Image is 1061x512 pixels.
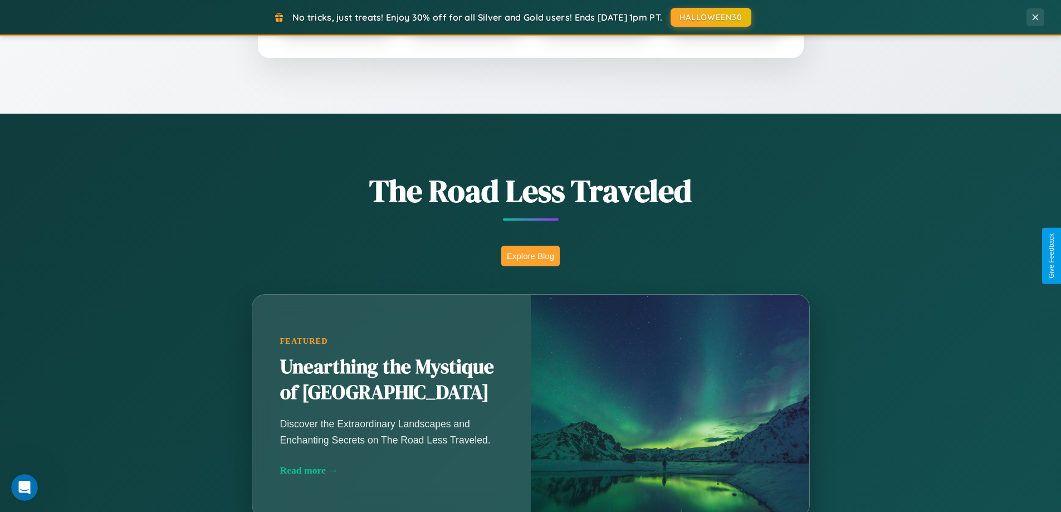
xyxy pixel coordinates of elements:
p: Discover the Extraordinary Landscapes and Enchanting Secrets on The Road Less Traveled. [280,416,503,447]
div: Featured [280,337,503,346]
button: HALLOWEEN30 [671,8,751,27]
h1: The Road Less Traveled [197,169,865,212]
h2: Unearthing the Mystique of [GEOGRAPHIC_DATA] [280,354,503,406]
div: Give Feedback [1048,233,1055,279]
span: No tricks, just treats! Enjoy 30% off for all Silver and Gold users! Ends [DATE] 1pm PT. [292,12,662,23]
iframe: Intercom live chat [11,474,38,501]
div: Read more → [280,465,503,476]
button: Explore Blog [501,246,560,266]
